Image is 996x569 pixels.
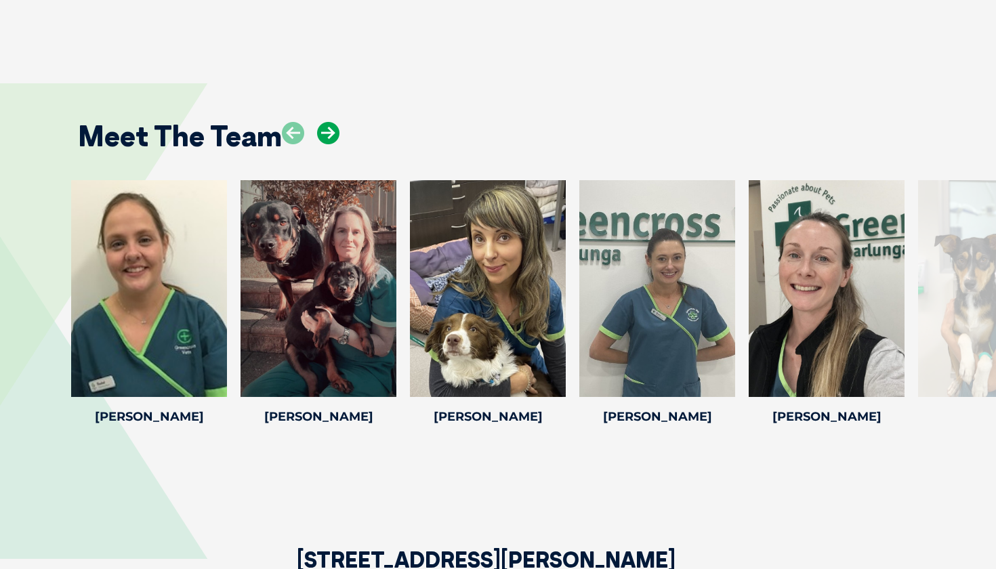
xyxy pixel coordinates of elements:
[241,410,396,423] h4: [PERSON_NAME]
[579,410,735,423] h4: [PERSON_NAME]
[749,410,905,423] h4: [PERSON_NAME]
[410,410,566,423] h4: [PERSON_NAME]
[78,122,282,150] h2: Meet The Team
[71,410,227,423] h4: [PERSON_NAME]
